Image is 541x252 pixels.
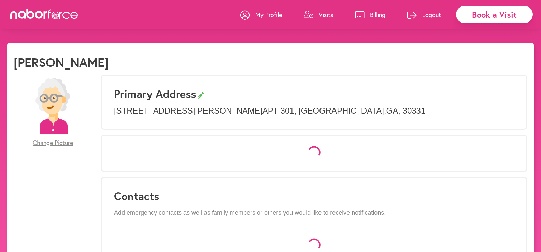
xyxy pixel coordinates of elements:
[114,87,514,100] h3: Primary Address
[114,106,514,116] p: [STREET_ADDRESS][PERSON_NAME] APT 301 , [GEOGRAPHIC_DATA] , GA , 30331
[25,78,81,134] img: efc20bcf08b0dac87679abea64c1faab.png
[370,11,385,19] p: Billing
[355,4,385,25] a: Billing
[304,4,333,25] a: Visits
[114,190,514,203] h3: Contacts
[456,6,533,23] div: Book a Visit
[407,4,441,25] a: Logout
[240,4,282,25] a: My Profile
[422,11,441,19] p: Logout
[319,11,333,19] p: Visits
[14,55,109,70] h1: [PERSON_NAME]
[33,139,73,147] span: Change Picture
[114,209,514,217] p: Add emergency contacts as well as family members or others you would like to receive notifications.
[255,11,282,19] p: My Profile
